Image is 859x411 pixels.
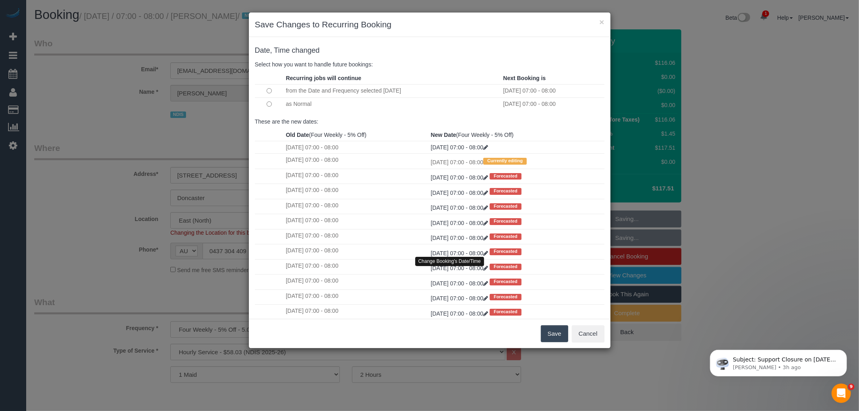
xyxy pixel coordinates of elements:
p: Select how you want to handle future bookings: [255,60,604,68]
a: [DATE] 07:00 - 08:00 [431,310,490,317]
span: Forecasted [490,173,522,180]
span: Forecasted [490,248,522,255]
td: [DATE] 07:00 - 08:00 [284,154,429,169]
a: [DATE] 07:00 - 08:00 [431,174,490,181]
a: [DATE] 07:00 - 08:00 [431,235,490,241]
span: Forecasted [490,294,522,300]
h4: changed [255,47,604,55]
iframe: Intercom notifications message [698,333,859,389]
a: [DATE] 07:00 - 08:00 [431,280,490,287]
a: [DATE] 07:00 - 08:00 [431,190,490,196]
span: 9 [848,384,855,390]
td: from the Date and Frequency selected [DATE] [284,84,501,97]
a: [DATE] 07:00 - 08:00 [431,295,490,302]
td: [DATE] 07:00 - 08:00 [429,154,604,169]
a: [DATE] 07:00 - 08:00 [431,220,490,226]
span: Forecasted [490,309,522,315]
h3: Save Changes to Recurring Booking [255,19,604,31]
td: [DATE] 07:00 - 08:00 [284,199,429,214]
a: [DATE] 07:00 - 08:00 [431,250,490,256]
td: [DATE] 07:00 - 08:00 [501,84,604,97]
span: Currently editing [483,158,527,164]
td: [DATE] 07:00 - 08:00 [284,289,429,304]
td: [DATE] 07:00 - 08:00 [284,259,429,274]
th: (Four Weekly - 5% Off) [429,129,604,141]
button: × [599,18,604,26]
span: Forecasted [490,233,522,240]
td: [DATE] 07:00 - 08:00 [284,169,429,184]
a: [DATE] 07:00 - 08:00 [431,204,490,211]
strong: Recurring jobs will continue [286,75,361,81]
td: [DATE] 07:00 - 08:00 [501,97,604,110]
p: These are the new dates: [255,118,604,126]
a: [DATE] 07:00 - 08:00 [431,265,490,271]
td: as Normal [284,97,501,110]
strong: Old Date [286,132,309,138]
td: [DATE] 07:00 - 08:00 [284,244,429,259]
strong: New Date [431,132,456,138]
td: [DATE] 07:00 - 08:00 [284,184,429,199]
span: Forecasted [490,264,522,270]
span: Date, Time [255,46,290,54]
button: Save [541,325,568,342]
td: [DATE] 07:00 - 08:00 [284,275,429,289]
a: [DATE] 07:00 - 08:00 [431,144,488,151]
td: [DATE] 07:00 - 08:00 [284,141,429,154]
div: Change Booking's Date/Time [415,257,484,266]
strong: Next Booking is [503,75,546,81]
td: [DATE] 07:00 - 08:00 [284,305,429,320]
span: Forecasted [490,203,522,210]
td: [DATE] 07:00 - 08:00 [284,214,429,229]
span: Forecasted [490,188,522,194]
span: Forecasted [490,279,522,285]
iframe: Intercom live chat [832,384,851,403]
th: (Four Weekly - 5% Off) [284,129,429,141]
td: [DATE] 07:00 - 08:00 [284,229,429,244]
span: Forecasted [490,218,522,225]
button: Cancel [572,325,604,342]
